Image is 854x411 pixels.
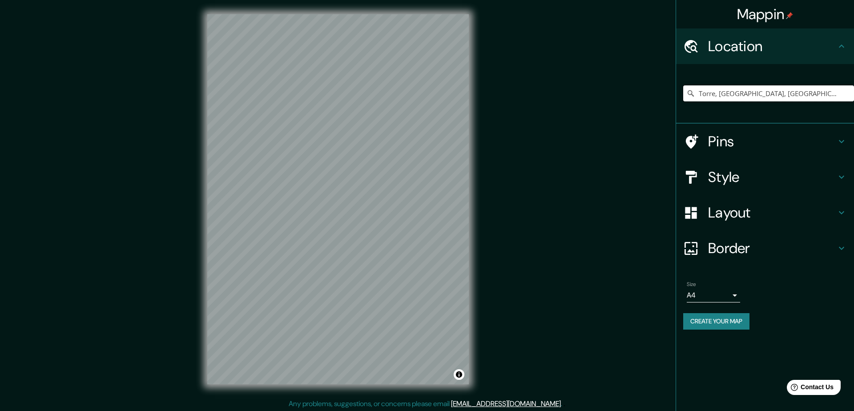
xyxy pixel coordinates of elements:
label: Size [687,281,696,288]
div: Border [676,230,854,266]
canvas: Map [207,14,469,384]
div: . [564,399,565,409]
button: Create your map [683,313,749,330]
div: A4 [687,288,740,302]
input: Pick your city or area [683,85,854,101]
h4: Layout [708,204,836,222]
button: Toggle attribution [454,369,464,380]
h4: Style [708,168,836,186]
div: Pins [676,124,854,159]
p: Any problems, suggestions, or concerns please email . [289,399,562,409]
div: Location [676,28,854,64]
h4: Mappin [737,5,794,23]
div: Layout [676,195,854,230]
div: . [562,399,564,409]
h4: Pins [708,133,836,150]
img: pin-icon.png [786,12,793,19]
h4: Border [708,239,836,257]
div: Style [676,159,854,195]
iframe: Help widget launcher [775,376,844,401]
a: [EMAIL_ADDRESS][DOMAIN_NAME] [451,399,561,408]
h4: Location [708,37,836,55]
